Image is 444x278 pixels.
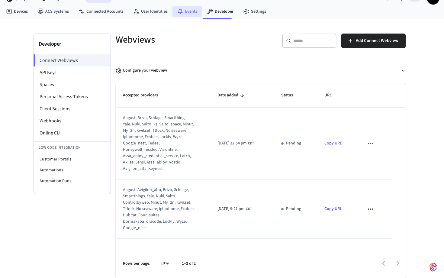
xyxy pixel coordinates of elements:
[34,66,111,79] li: API Keys
[33,6,74,17] a: ACS Systems
[341,34,406,48] button: Add Connect Webview
[74,6,128,17] a: Connected Accounts
[1,6,33,17] a: Devices
[116,83,406,239] table: sticky table
[356,37,398,45] span: Add Connect Webview
[116,63,406,79] button: Configure your webview
[34,127,111,139] li: Online CLI
[128,6,172,17] a: User Identities
[123,115,195,172] div: august, brivo, schlage, smartthings, yale, nuki, salto_ks, salto_space, minut, my_2n, kwikset, tt...
[324,140,342,146] a: Copy URL
[217,140,254,147] div: America/Chicago
[158,259,172,268] div: 10
[217,140,247,147] span: [DATE] 12:54 pm
[116,34,257,46] h5: Webviews
[202,6,238,17] a: Developer
[286,206,301,212] p: Pending
[281,91,301,100] span: Status
[34,165,111,176] li: Automations
[34,154,111,165] li: Customer Portals
[116,67,167,74] div: Configure your webview
[217,206,252,212] div: America/Chicago
[324,206,342,212] a: Copy URL
[286,140,301,147] p: Pending
[34,141,111,154] li: Low Code Integration
[34,115,111,127] li: Webhooks
[123,91,166,100] span: Accepted providers
[182,260,196,267] p: 1–2 of 2
[238,6,271,17] a: Settings
[34,54,111,66] li: Connect Webviews
[430,262,437,272] img: SeamLogoGradient.69752ec5.svg
[123,187,195,231] div: august, avigilon_alta, brivo, schlage, smartthings, yale, nuki, salto, controlbyweb, minut, my_2n...
[34,91,111,103] li: Personal Access Tokens
[34,176,111,186] li: Automation Runs
[217,91,246,100] span: Date added
[39,40,106,48] h3: Developer
[324,91,339,100] span: URL
[217,206,245,212] span: [DATE] 9:21 pm
[34,79,111,91] li: Spaces
[246,206,252,212] span: CDT
[172,6,202,17] a: Events
[34,103,111,115] li: Client Sessions
[248,141,254,146] span: CDT
[123,260,150,267] p: Rows per page:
